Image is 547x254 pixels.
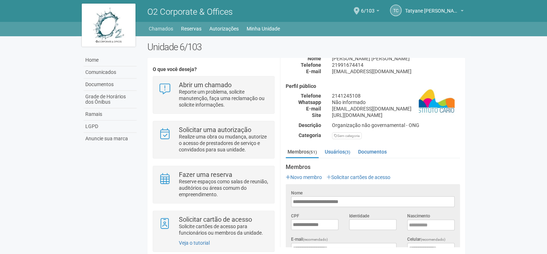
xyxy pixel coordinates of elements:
[179,133,269,153] p: Realize uma obra ou mudança, autorize o acesso de prestadores de serviço e convidados para sua un...
[407,213,430,219] label: Nascimento
[84,79,137,91] a: Documentos
[327,105,465,112] div: [EMAIL_ADDRESS][DOMAIN_NAME]
[407,236,446,243] label: Celular
[158,216,268,236] a: Solicitar cartão de acesso Solicite cartões de acesso para funcionários ou membros da unidade.
[301,93,321,99] strong: Telefone
[181,24,201,34] a: Reservas
[299,132,321,138] strong: Categoria
[298,99,321,105] strong: Whatsapp
[286,84,460,89] h4: Perfil público
[299,122,321,128] strong: Descrição
[361,1,375,14] span: 6/103
[345,150,350,155] small: (3)
[179,223,269,236] p: Solicite cartões de acesso para funcionários ou membros da unidade.
[306,69,321,74] strong: E-mail
[390,5,401,16] a: TC
[306,106,321,112] strong: E-mail
[327,174,390,180] a: Solicitar cartões de acesso
[420,237,446,241] span: (recomendado)
[312,112,321,118] strong: Site
[291,236,328,243] label: E-mail
[291,213,299,219] label: CPF
[327,112,465,118] div: [URL][DOMAIN_NAME]
[309,150,317,155] small: (51)
[327,62,465,68] div: 21991674414
[405,9,463,15] a: Tatyane [PERSON_NAME] [PERSON_NAME]
[179,216,252,223] strong: Solicitar cartão de acesso
[247,24,280,34] a: Minha Unidade
[147,42,465,52] h2: Unidade 6/103
[286,174,322,180] a: Novo membro
[323,146,352,157] a: Usuários(3)
[419,84,455,119] img: business.png
[327,55,465,62] div: [PERSON_NAME] [PERSON_NAME]
[158,171,268,198] a: Fazer uma reserva Reserve espaços como salas de reunião, auditórios ou áreas comum do empreendime...
[327,93,465,99] div: 2141245108
[356,146,389,157] a: Documentos
[84,54,137,66] a: Home
[84,133,137,145] a: Anuncie sua marca
[291,190,303,196] label: Nome
[158,82,268,108] a: Abrir um chamado Reporte um problema, solicite manutenção, faça uma reclamação ou solicite inform...
[286,164,460,170] strong: Membros
[179,178,269,198] p: Reserve espaços como salas de reunião, auditórios ou áreas comum do empreendimento.
[349,213,369,219] label: Identidade
[327,99,465,105] div: Não informado
[179,126,251,133] strong: Solicitar uma autorização
[179,171,232,178] strong: Fazer uma reserva
[84,108,137,121] a: Ramais
[286,146,319,158] a: Membros(51)
[84,91,137,108] a: Grade de Horários dos Ônibus
[149,24,173,34] a: Chamados
[303,237,328,241] span: (recomendado)
[209,24,239,34] a: Autorizações
[308,56,321,61] strong: Nome
[405,1,459,14] span: Tatyane Cristina Rocha Felipe
[332,132,362,139] div: Sem categoria
[82,4,135,47] img: logo.jpg
[153,67,274,72] h4: O que você deseja?
[301,62,321,68] strong: Telefone
[327,68,465,75] div: [EMAIL_ADDRESS][DOMAIN_NAME]
[84,121,137,133] a: LGPD
[158,127,268,153] a: Solicitar uma autorização Realize uma obra ou mudança, autorize o acesso de prestadores de serviç...
[147,7,233,17] span: O2 Corporate & Offices
[327,122,465,128] div: Organização não governamental - ONG
[361,9,379,15] a: 6/103
[179,89,269,108] p: Reporte um problema, solicite manutenção, faça uma reclamação ou solicite informações.
[84,66,137,79] a: Comunicados
[179,240,210,246] a: Veja o tutorial
[179,81,232,89] strong: Abrir um chamado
